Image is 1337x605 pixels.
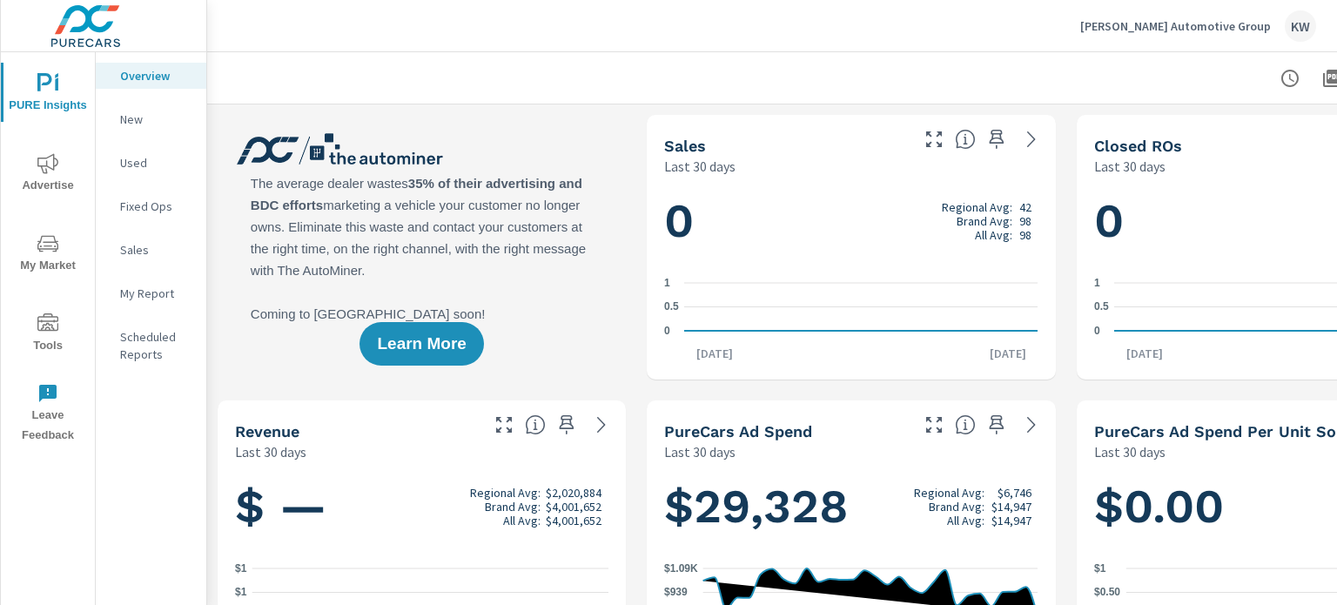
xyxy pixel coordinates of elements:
[120,67,192,84] p: Overview
[664,441,736,462] p: Last 30 days
[1285,10,1316,42] div: KW
[983,125,1011,153] span: Save this to your personalized report
[991,514,1031,528] p: $14,947
[6,153,90,196] span: Advertise
[525,414,546,435] span: Total sales revenue over the selected date range. [Source: This data is sourced from the dealer’s...
[975,228,1012,242] p: All Avg:
[546,514,601,528] p: $4,001,652
[991,500,1031,514] p: $14,947
[120,285,192,302] p: My Report
[1094,325,1100,337] text: 0
[485,500,541,514] p: Brand Avg:
[664,277,670,289] text: 1
[96,280,206,306] div: My Report
[96,63,206,89] div: Overview
[96,237,206,263] div: Sales
[664,325,670,337] text: 0
[1018,125,1045,153] a: See more details in report
[1114,345,1175,362] p: [DATE]
[920,411,948,439] button: Make Fullscreen
[120,328,192,363] p: Scheduled Reports
[1094,156,1166,177] p: Last 30 days
[920,125,948,153] button: Make Fullscreen
[120,111,192,128] p: New
[96,324,206,367] div: Scheduled Reports
[1019,214,1031,228] p: 98
[96,193,206,219] div: Fixed Ops
[1094,587,1120,599] text: $0.50
[957,214,1012,228] p: Brand Avg:
[546,500,601,514] p: $4,001,652
[377,336,466,352] span: Learn More
[1094,277,1100,289] text: 1
[6,313,90,356] span: Tools
[359,322,483,366] button: Learn More
[96,106,206,132] div: New
[1019,200,1031,214] p: 42
[955,129,976,150] span: Number of vehicles sold by the dealership over the selected date range. [Source: This data is sou...
[1080,18,1271,34] p: [PERSON_NAME] Automotive Group
[684,345,745,362] p: [DATE]
[664,562,698,575] text: $1.09K
[6,233,90,276] span: My Market
[664,587,688,599] text: $939
[546,486,601,500] p: $2,020,884
[490,411,518,439] button: Make Fullscreen
[1094,301,1109,313] text: 0.5
[470,486,541,500] p: Regional Avg:
[120,154,192,171] p: Used
[914,486,984,500] p: Regional Avg:
[664,422,812,440] h5: PureCars Ad Spend
[235,422,299,440] h5: Revenue
[1019,228,1031,242] p: 98
[929,500,984,514] p: Brand Avg:
[235,587,247,599] text: $1
[120,241,192,259] p: Sales
[983,411,1011,439] span: Save this to your personalized report
[120,198,192,215] p: Fixed Ops
[955,414,976,435] span: Total cost of media for all PureCars channels for the selected dealership group over the selected...
[664,301,679,313] text: 0.5
[664,137,706,155] h5: Sales
[1,52,95,453] div: nav menu
[235,477,608,536] h1: $ —
[6,73,90,116] span: PURE Insights
[1018,411,1045,439] a: See more details in report
[1094,137,1182,155] h5: Closed ROs
[235,562,247,575] text: $1
[96,150,206,176] div: Used
[6,383,90,446] span: Leave Feedback
[664,156,736,177] p: Last 30 days
[553,411,581,439] span: Save this to your personalized report
[1094,441,1166,462] p: Last 30 days
[947,514,984,528] p: All Avg:
[1094,562,1106,575] text: $1
[942,200,1012,214] p: Regional Avg:
[235,441,306,462] p: Last 30 days
[664,477,1038,536] h1: $29,328
[664,192,1038,251] h1: 0
[978,345,1038,362] p: [DATE]
[503,514,541,528] p: All Avg:
[588,411,615,439] a: See more details in report
[998,486,1031,500] p: $6,746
